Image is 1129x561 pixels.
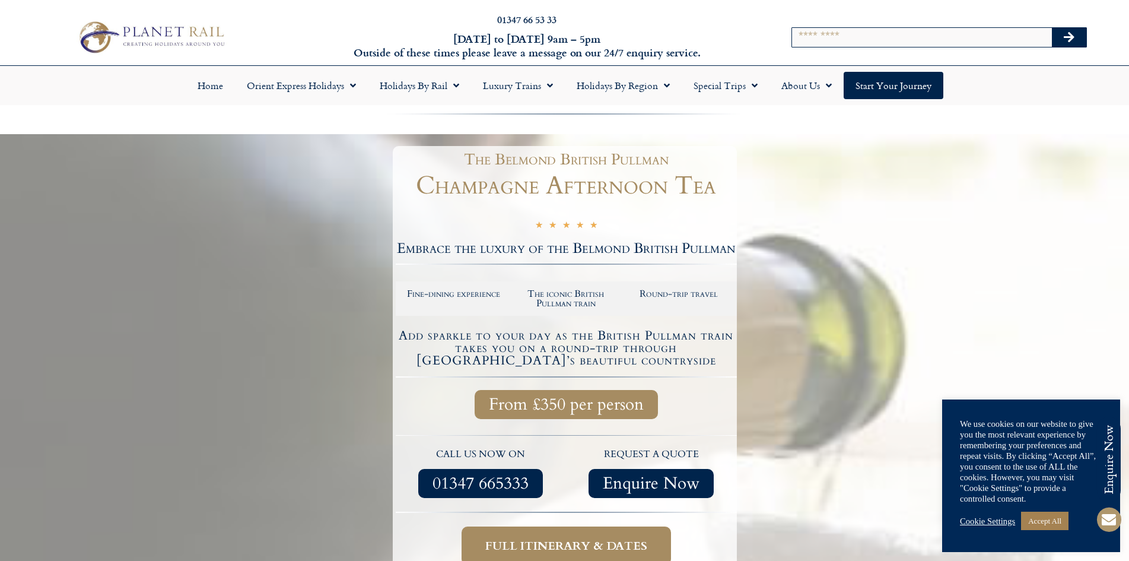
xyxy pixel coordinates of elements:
[960,419,1102,504] div: We use cookies on our website to give you the most relevant experience by remembering your prefer...
[682,72,769,99] a: Special Trips
[844,72,943,99] a: Start your Journey
[516,289,616,308] h2: The iconic British Pullman train
[73,18,228,56] img: Planet Rail Train Holidays Logo
[1021,512,1068,530] a: Accept All
[485,538,647,553] span: Full itinerary & dates
[572,447,731,462] p: request a quote
[432,476,529,491] span: 01347 665333
[6,72,1123,99] nav: Menu
[535,220,543,233] i: ★
[396,173,737,198] h1: Champagne Afternoon Tea
[403,289,504,299] h2: Fine-dining experience
[590,220,597,233] i: ★
[960,516,1015,527] a: Cookie Settings
[304,32,749,60] h6: [DATE] to [DATE] 9am – 5pm Outside of these times please leave a message on our 24/7 enquiry serv...
[497,12,556,26] a: 01347 66 53 33
[235,72,368,99] a: Orient Express Holidays
[471,72,565,99] a: Luxury Trains
[186,72,235,99] a: Home
[402,152,731,167] h1: The Belmond British Pullman
[418,469,543,498] a: 01347 665333
[603,476,699,491] span: Enquire Now
[565,72,682,99] a: Holidays by Region
[628,289,729,299] h2: Round-trip travel
[368,72,471,99] a: Holidays by Rail
[489,397,644,412] span: From £350 per person
[769,72,844,99] a: About Us
[562,220,570,233] i: ★
[1052,28,1086,47] button: Search
[576,220,584,233] i: ★
[397,329,735,367] h4: Add sparkle to your day as the British Pullman train takes you on a round-trip through [GEOGRAPHI...
[475,390,658,419] a: From £350 per person
[402,447,561,462] p: call us now on
[589,469,714,498] a: Enquire Now
[535,218,597,233] div: 5/5
[396,242,737,256] h2: Embrace the luxury of the Belmond British Pullman
[549,220,556,233] i: ★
